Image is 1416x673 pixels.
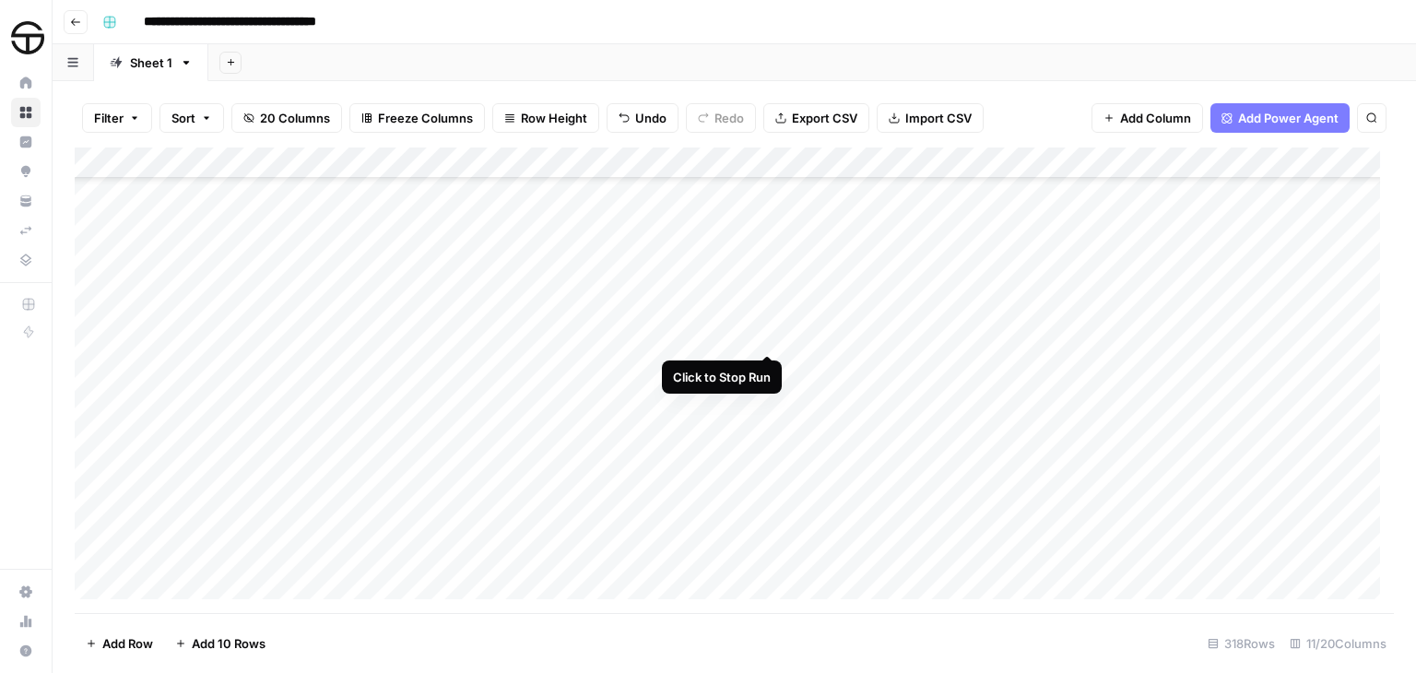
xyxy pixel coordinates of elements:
a: Insights [11,127,41,157]
a: Usage [11,607,41,636]
button: Workspace: SimpleTire [11,15,41,61]
span: Import CSV [905,109,972,127]
a: Home [11,68,41,98]
button: Help + Support [11,636,41,666]
img: SimpleTire Logo [11,21,44,54]
button: Add 10 Rows [164,629,277,658]
span: Add Row [102,634,153,653]
div: 11/20 Columns [1282,629,1394,658]
button: Row Height [492,103,599,133]
a: Opportunities [11,157,41,186]
a: Your Data [11,186,41,216]
button: Add Power Agent [1210,103,1350,133]
span: Redo [714,109,744,127]
span: Undo [635,109,667,127]
a: Settings [11,577,41,607]
button: Add Row [75,629,164,658]
span: Add 10 Rows [192,634,265,653]
button: Undo [607,103,678,133]
button: Import CSV [877,103,984,133]
button: Filter [82,103,152,133]
button: 20 Columns [231,103,342,133]
a: Browse [11,98,41,127]
span: Row Height [521,109,587,127]
a: Data Library [11,245,41,275]
span: Filter [94,109,124,127]
div: 318 Rows [1200,629,1282,658]
span: 20 Columns [260,109,330,127]
span: Add Power Agent [1238,109,1339,127]
span: Export CSV [792,109,857,127]
a: Syncs [11,216,41,245]
a: Sheet 1 [94,44,208,81]
button: Add Column [1091,103,1203,133]
span: Add Column [1120,109,1191,127]
div: Sheet 1 [130,53,172,72]
button: Redo [686,103,756,133]
span: Freeze Columns [378,109,473,127]
div: Click to Stop Run [673,368,771,386]
span: Sort [171,109,195,127]
button: Sort [159,103,224,133]
button: Freeze Columns [349,103,485,133]
button: Export CSV [763,103,869,133]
